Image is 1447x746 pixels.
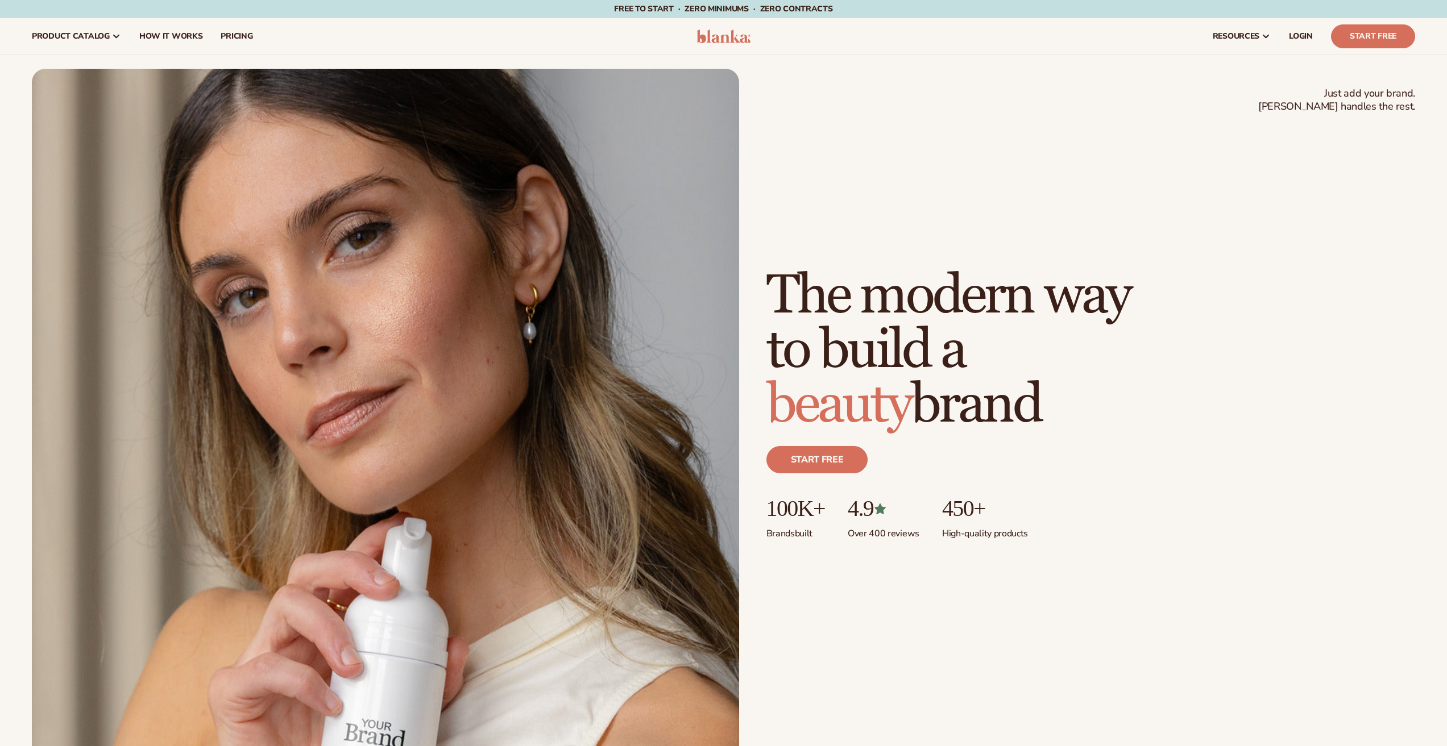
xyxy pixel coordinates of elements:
[766,521,825,540] p: Brands built
[942,496,1028,521] p: 450+
[212,18,262,55] a: pricing
[848,521,919,540] p: Over 400 reviews
[696,30,751,43] img: logo
[614,3,832,14] span: Free to start · ZERO minimums · ZERO contracts
[1213,32,1259,41] span: resources
[1280,18,1322,55] a: LOGIN
[848,496,919,521] p: 4.9
[130,18,212,55] a: How It Works
[1289,32,1313,41] span: LOGIN
[766,446,868,473] a: Start free
[32,32,110,41] span: product catalog
[766,269,1130,432] h1: The modern way to build a brand
[766,372,911,438] span: beauty
[1331,24,1415,48] a: Start Free
[23,18,130,55] a: product catalog
[1204,18,1280,55] a: resources
[942,521,1028,540] p: High-quality products
[139,32,203,41] span: How It Works
[766,496,825,521] p: 100K+
[1258,87,1415,114] span: Just add your brand. [PERSON_NAME] handles the rest.
[221,32,252,41] span: pricing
